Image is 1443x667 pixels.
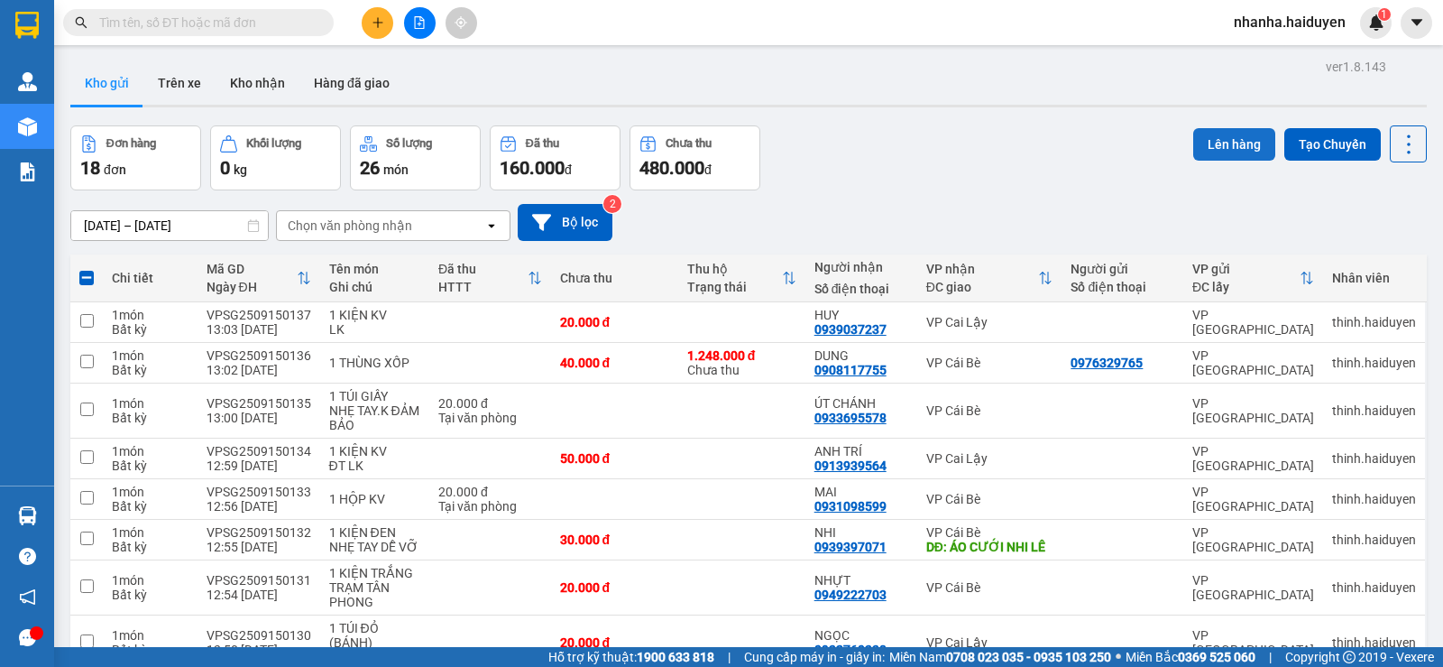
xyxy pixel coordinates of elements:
input: Tìm tên, số ĐT hoặc mã đơn [99,13,312,32]
button: caret-down [1401,7,1432,39]
span: Miền Nam [889,647,1111,667]
button: Đơn hàng18đơn [70,125,201,190]
div: VP [GEOGRAPHIC_DATA] [1192,308,1314,337]
sup: 2 [603,195,621,213]
span: 1 [1381,8,1387,21]
sup: 1 [1378,8,1391,21]
div: Đã thu [438,262,528,276]
strong: 0369 525 060 [1178,650,1255,664]
div: 20.000 đ [438,396,542,411]
div: Tên món [329,262,421,276]
div: Bất kỳ [112,643,188,657]
button: Bộ lọc [518,204,612,241]
div: 1 món [112,573,188,588]
img: solution-icon [18,162,37,181]
strong: 1900 633 818 [637,650,714,664]
span: question-circle [19,548,36,565]
div: thinh.haiduyen [1332,635,1416,650]
div: VP gửi [1192,262,1300,276]
button: Chưa thu480.000đ [630,125,760,190]
div: HUY [814,308,908,322]
div: 13:00 [DATE] [207,411,311,425]
div: Bất kỳ [112,540,188,554]
button: Trên xe [143,61,216,105]
div: Đơn hàng [106,137,156,150]
span: caret-down [1409,14,1425,31]
div: Bất kỳ [112,411,188,425]
div: 1 KIỆN TRẮNG [329,566,421,580]
span: 480.000 [639,157,704,179]
div: VPSG2509150136 [207,348,311,363]
button: Lên hàng [1193,128,1275,161]
span: Cung cấp máy in - giấy in: [744,647,885,667]
div: Ngày ĐH [207,280,297,294]
div: 50.000 đ [560,451,669,466]
div: DĐ: ÁO CƯỚI NHI LÊ [926,540,1053,554]
div: VP [GEOGRAPHIC_DATA] [1192,628,1314,657]
svg: open [484,218,499,233]
span: kg [234,162,247,177]
div: 1 THÙNG XỐP [329,356,421,370]
div: 1 KIỆN ĐEN [329,525,421,540]
div: 1 HỘP KV [329,492,421,506]
img: logo-vxr [15,12,39,39]
div: NHẸ TAY DỄ VỠ [329,540,421,554]
span: 26 [360,157,380,179]
div: VP [GEOGRAPHIC_DATA] [1192,485,1314,514]
span: search [75,16,87,29]
div: Chưa thu [560,271,669,285]
button: Kho nhận [216,61,299,105]
div: thinh.haiduyen [1332,315,1416,329]
button: plus [362,7,393,39]
span: Hỗ trợ kỹ thuật: [548,647,714,667]
span: file-add [413,16,426,29]
div: Bất kỳ [112,363,188,377]
button: Số lượng26món [350,125,481,190]
div: thinh.haiduyen [1332,356,1416,370]
div: VP Cái Bè [926,403,1053,418]
div: 0913939564 [814,459,887,473]
div: 40.000 đ [560,356,669,370]
div: VP [GEOGRAPHIC_DATA] [1192,396,1314,425]
th: Toggle SortBy [429,255,551,302]
div: NGỌC [814,628,908,643]
div: VP Cai Lậy [926,635,1053,650]
div: thinh.haiduyen [1332,533,1416,547]
div: HTTT [438,280,528,294]
div: thinh.haiduyen [1332,492,1416,506]
div: 1 TÚI GIẤY [329,389,421,403]
div: 1 món [112,348,188,363]
img: warehouse-icon [18,72,37,91]
div: 1 KIỆN KV [329,308,421,322]
div: 1.248.000 đ [687,348,796,363]
div: VP Cai Lậy [926,315,1053,329]
div: Số điện thoại [1071,280,1174,294]
span: nhanha.haiduyen [1219,11,1360,33]
div: 1 món [112,485,188,499]
div: Người gửi [1071,262,1174,276]
div: 0933695578 [814,411,887,425]
div: Chi tiết [112,271,188,285]
div: Bất kỳ [112,588,188,602]
span: message [19,629,36,646]
div: VPSG2509150134 [207,444,311,459]
img: warehouse-icon [18,506,37,525]
th: Toggle SortBy [1183,255,1323,302]
div: VP Cái Bè [926,525,1053,540]
div: ĐC lấy [1192,280,1300,294]
div: VP nhận [926,262,1039,276]
div: Chọn văn phòng nhận [288,217,412,235]
span: 0 [220,157,230,179]
div: 0949222703 [814,588,887,602]
div: 20.000 đ [560,635,669,650]
div: 12:54 [DATE] [207,588,311,602]
div: VP [GEOGRAPHIC_DATA] [1192,444,1314,473]
span: | [728,647,731,667]
span: đ [704,162,712,177]
span: 160.000 [500,157,565,179]
div: ÚT CHÁNH [814,396,908,411]
div: Bất kỳ [112,322,188,337]
div: Số điện thoại [814,282,908,296]
button: aim [446,7,477,39]
div: 13:02 [DATE] [207,363,311,377]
